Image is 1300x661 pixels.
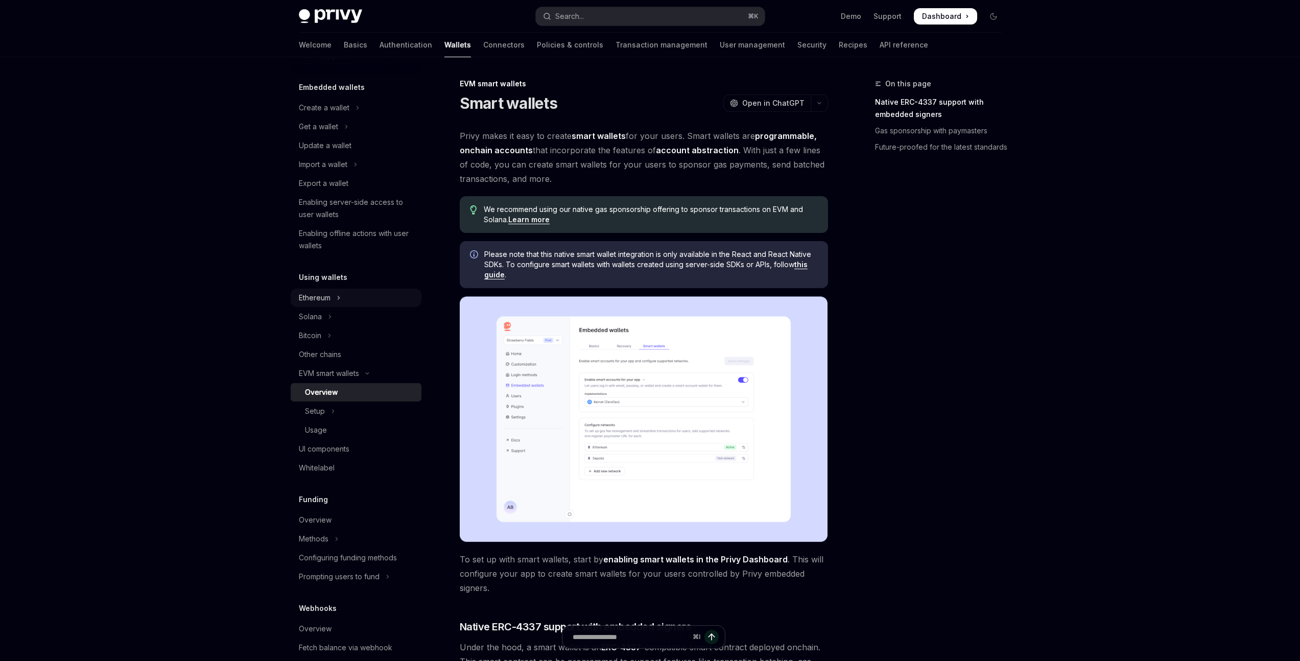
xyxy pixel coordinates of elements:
[291,568,421,586] button: Toggle Prompting users to fund section
[460,79,828,89] div: EVM smart wallets
[291,440,421,458] a: UI components
[291,308,421,326] button: Toggle Solana section
[291,364,421,383] button: Toggle EVM smart wallets section
[305,386,338,398] div: Overview
[299,81,365,93] h5: Embedded wallets
[839,33,867,57] a: Recipes
[291,174,421,193] a: Export a wallet
[508,215,550,224] a: Learn more
[291,549,421,567] a: Configuring funding methods
[880,33,928,57] a: API reference
[299,158,347,171] div: Import a wallet
[291,639,421,657] a: Fetch balance via webhook
[299,514,332,526] div: Overview
[291,459,421,477] a: Whitelabel
[291,383,421,402] a: Overview
[299,121,338,133] div: Get a wallet
[299,329,321,342] div: Bitcoin
[344,33,367,57] a: Basics
[460,94,557,112] h1: Smart wallets
[299,348,341,361] div: Other chains
[299,311,322,323] div: Solana
[299,552,397,564] div: Configuring funding methods
[291,326,421,345] button: Toggle Bitcoin section
[299,623,332,635] div: Overview
[555,10,584,22] div: Search...
[291,224,421,255] a: Enabling offline actions with user wallets
[460,296,828,542] img: Sample enable smart wallets
[460,620,692,634] span: Native ERC-4337 support with embedded signers
[572,131,626,141] strong: smart wallets
[748,12,759,20] span: ⌘ K
[291,345,421,364] a: Other chains
[299,493,328,506] h5: Funding
[299,33,332,57] a: Welcome
[470,250,480,261] svg: Info
[299,642,392,654] div: Fetch balance via webhook
[723,95,811,112] button: Open in ChatGPT
[299,9,362,23] img: dark logo
[603,554,788,565] a: enabling smart wallets in the Privy Dashboard
[573,626,689,648] input: Ask a question...
[305,405,325,417] div: Setup
[922,11,961,21] span: Dashboard
[299,462,335,474] div: Whitelabel
[841,11,861,21] a: Demo
[875,94,1010,123] a: Native ERC-4337 support with embedded signers
[305,424,327,436] div: Usage
[291,193,421,224] a: Enabling server-side access to user wallets
[299,177,348,190] div: Export a wallet
[616,33,707,57] a: Transaction management
[460,129,828,186] span: Privy makes it easy to create for your users. Smart wallets are that incorporate the features of ...
[444,33,471,57] a: Wallets
[470,205,477,215] svg: Tip
[875,123,1010,139] a: Gas sponsorship with paymasters
[873,11,902,21] a: Support
[537,33,603,57] a: Policies & controls
[299,196,415,221] div: Enabling server-side access to user wallets
[299,571,380,583] div: Prompting users to fund
[797,33,826,57] a: Security
[704,630,719,644] button: Send message
[291,155,421,174] button: Toggle Import a wallet section
[291,620,421,638] a: Overview
[460,552,828,595] span: To set up with smart wallets, start by . This will configure your app to create smart wallets for...
[742,98,805,108] span: Open in ChatGPT
[291,136,421,155] a: Update a wallet
[299,533,328,545] div: Methods
[291,289,421,307] button: Toggle Ethereum section
[484,204,817,225] span: We recommend using our native gas sponsorship offering to sponsor transactions on EVM and Solana.
[985,8,1002,25] button: Toggle dark mode
[291,511,421,529] a: Overview
[483,33,525,57] a: Connectors
[299,367,359,380] div: EVM smart wallets
[484,249,818,280] span: Please note that this native smart wallet integration is only available in the React and React Na...
[656,145,739,156] a: account abstraction
[291,99,421,117] button: Toggle Create a wallet section
[299,227,415,252] div: Enabling offline actions with user wallets
[299,102,349,114] div: Create a wallet
[885,78,931,90] span: On this page
[380,33,432,57] a: Authentication
[291,402,421,420] button: Toggle Setup section
[291,421,421,439] a: Usage
[299,139,351,152] div: Update a wallet
[291,117,421,136] button: Toggle Get a wallet section
[299,443,349,455] div: UI components
[720,33,785,57] a: User management
[875,139,1010,155] a: Future-proofed for the latest standards
[536,7,765,26] button: Open search
[299,292,330,304] div: Ethereum
[299,271,347,284] h5: Using wallets
[914,8,977,25] a: Dashboard
[291,530,421,548] button: Toggle Methods section
[299,602,337,615] h5: Webhooks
